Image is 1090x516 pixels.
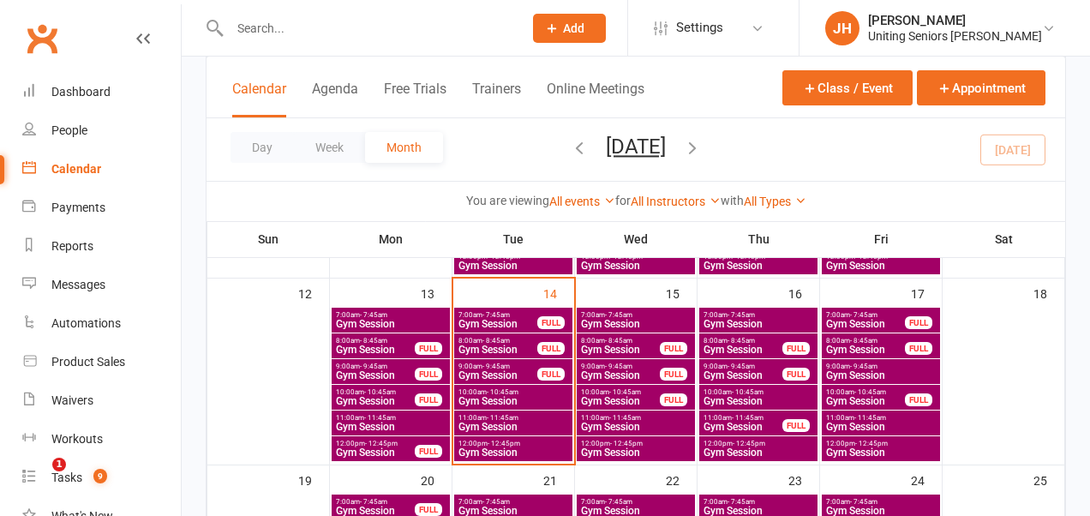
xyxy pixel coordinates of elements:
div: Messages [51,278,105,291]
a: Workouts [22,420,181,459]
a: People [22,111,181,150]
a: Dashboard [22,73,181,111]
a: Clubworx [21,17,63,60]
div: Workouts [51,432,103,446]
div: Waivers [51,393,93,407]
a: Messages [22,266,181,304]
span: 9 [93,469,107,483]
div: Reports [51,239,93,253]
div: Automations [51,316,121,330]
div: Product Sales [51,355,125,369]
div: Calendar [51,162,101,176]
div: People [51,123,87,137]
div: Tasks [51,471,82,484]
div: Payments [51,201,105,214]
a: Reports [22,227,181,266]
a: Calendar [22,150,181,189]
a: Automations [22,304,181,343]
a: Tasks 9 [22,459,181,497]
a: Product Sales [22,343,181,381]
span: 1 [52,458,66,471]
a: Payments [22,189,181,227]
div: Dashboard [51,85,111,99]
iframe: Intercom live chat [17,458,58,499]
a: Waivers [22,381,181,420]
